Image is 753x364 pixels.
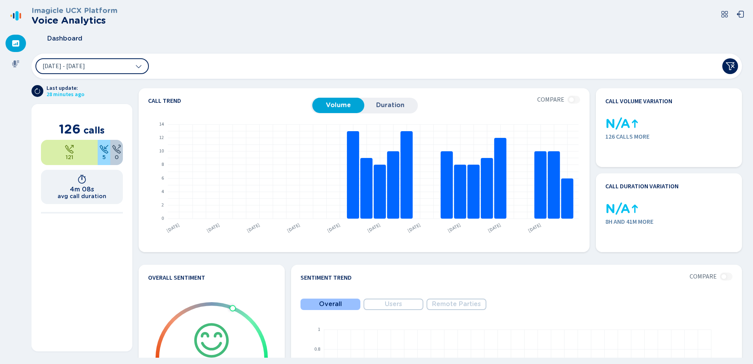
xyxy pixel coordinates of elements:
[286,221,301,234] text: [DATE]
[487,221,502,234] text: [DATE]
[605,133,733,140] span: 126 calls more
[110,140,123,165] div: 0%
[161,175,164,182] text: 6
[98,140,110,165] div: 3.97%
[148,98,311,104] h4: Call trend
[70,186,94,193] h1: 4m 08s
[368,102,412,109] span: Duration
[318,326,320,333] text: 1
[725,61,735,71] svg: funnel-disabled
[32,6,117,15] h3: Imagicle UCX Platform
[406,221,422,234] text: [DATE]
[35,58,149,74] button: [DATE] - [DATE]
[312,98,364,113] button: Volume
[630,204,640,214] svg: kpi-up
[364,299,423,310] button: Users
[722,58,738,74] button: Clear filters
[300,299,360,310] button: Overall
[159,134,164,141] text: 12
[66,154,73,160] span: 121
[12,39,20,47] svg: dashboard-filled
[605,202,630,216] span: N/A
[77,175,87,184] svg: timer
[385,301,402,308] span: Users
[34,88,41,94] svg: arrow-clockwise
[447,221,462,234] text: [DATE]
[115,154,119,160] span: 0
[690,273,717,280] span: Compare
[300,274,352,281] h4: Sentiment Trend
[605,117,630,131] span: N/A
[527,221,542,234] text: [DATE]
[12,60,20,68] svg: mic-fill
[46,91,84,98] span: 28 minutes ago
[135,63,142,69] svg: chevron-down
[99,145,109,154] svg: telephone-inbound
[319,301,342,308] span: Overall
[46,85,84,91] span: Last update:
[65,145,74,154] svg: telephone-outbound
[326,221,341,234] text: [DATE]
[6,55,26,72] div: Recordings
[206,221,221,234] text: [DATE]
[364,98,416,113] button: Duration
[314,346,320,353] text: 0.8
[736,10,744,18] svg: box-arrow-left
[47,35,82,42] span: Dashboard
[6,35,26,52] div: Dashboard
[83,124,105,136] span: calls
[102,154,106,160] span: 5
[432,301,481,308] span: Remote Parties
[427,299,486,310] button: Remote Parties
[159,121,164,128] text: 14
[161,188,164,195] text: 4
[159,148,164,154] text: 10
[57,193,106,199] h2: avg call duration
[316,102,360,109] span: Volume
[148,274,205,281] h4: Overall Sentiment
[605,98,672,105] h4: Call volume variation
[165,221,181,234] text: [DATE]
[161,215,164,222] text: 0
[161,161,164,168] text: 8
[630,119,640,128] svg: kpi-up
[41,140,98,165] div: 96.03%
[32,15,117,26] h2: Voice Analytics
[605,183,679,190] h4: Call duration variation
[605,218,733,225] span: 8h and 41m more
[43,63,85,69] span: [DATE] - [DATE]
[161,202,164,208] text: 2
[112,145,121,154] svg: unknown-call
[366,221,382,234] text: [DATE]
[537,96,564,103] span: Compare
[605,202,618,215] div: 0 calls in the previous period, impossible to calculate the % variation
[246,221,261,234] text: [DATE]
[59,121,81,137] span: 126
[605,117,618,130] div: 0 calls in the previous period, impossible to calculate the % variation
[193,321,230,359] svg: icon-emoji-smile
